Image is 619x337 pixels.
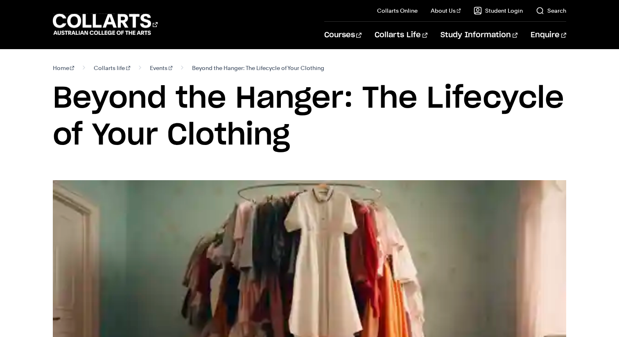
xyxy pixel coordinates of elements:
[536,7,566,15] a: Search
[53,13,158,36] div: Go to homepage
[377,7,418,15] a: Collarts Online
[431,7,461,15] a: About Us
[94,62,130,74] a: Collarts life
[531,22,566,49] a: Enquire
[441,22,517,49] a: Study Information
[53,62,75,74] a: Home
[150,62,173,74] a: Events
[324,22,361,49] a: Courses
[375,22,427,49] a: Collarts Life
[192,62,324,74] span: Beyond the Hanger: The Lifecycle of Your Clothing
[474,7,523,15] a: Student Login
[53,80,567,154] h1: Beyond the Hanger: The Lifecycle of Your Clothing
